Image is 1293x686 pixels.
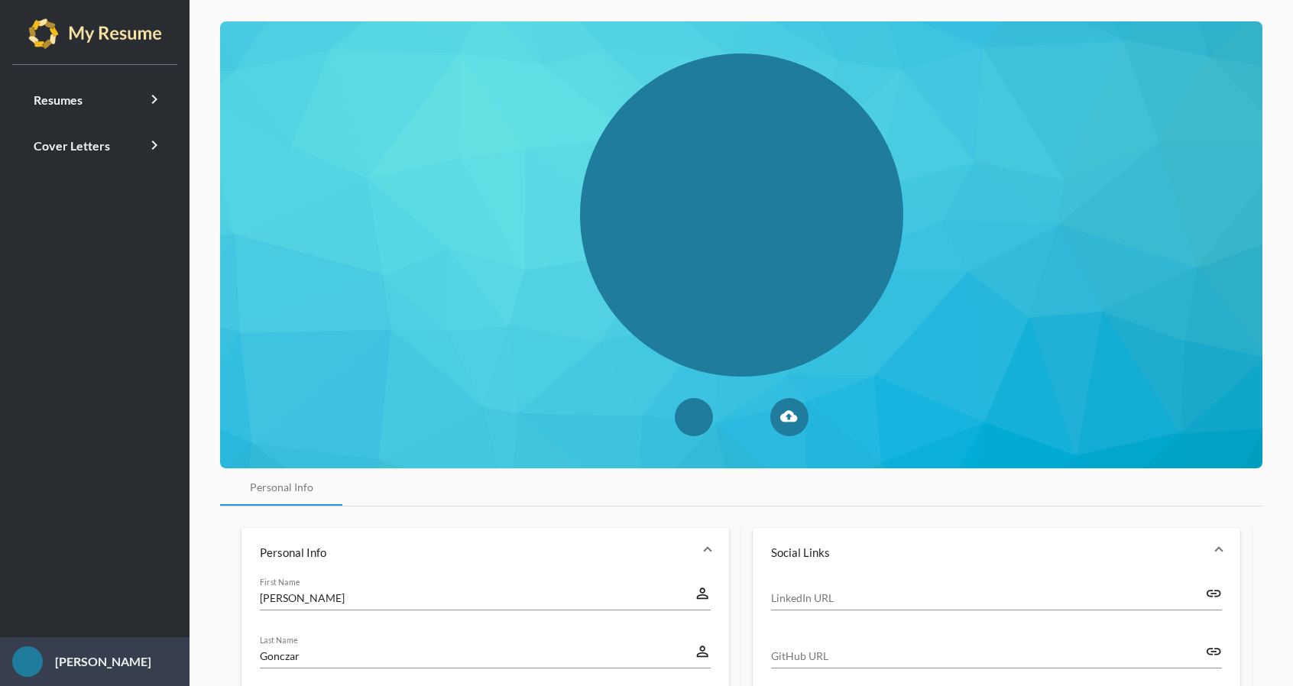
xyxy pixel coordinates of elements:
span: Resumes [34,92,83,107]
input: LinkedIn URL [771,590,1205,606]
mat-icon: perm_identity [694,584,711,603]
input: GitHub URL [771,648,1205,664]
input: First Name [260,590,694,606]
img: my-resume-light.png [28,18,162,49]
i: keyboard_arrow_right [145,136,164,154]
i: keyboard_arrow_right [145,90,164,108]
mat-expansion-panel-header: Personal Info [241,528,729,577]
input: Last Name [260,648,694,664]
span: Cover Letters [34,138,110,153]
mat-icon: cloud_upload [780,408,799,426]
mat-icon: link [1205,642,1222,661]
mat-expansion-panel-header: Social Links [753,528,1240,577]
mat-panel-title: Personal Info [260,545,692,560]
mat-icon: link [1205,584,1222,603]
p: [PERSON_NAME] [43,652,151,671]
div: Personal Info [250,480,313,495]
mat-panel-title: Social Links [771,545,1204,560]
mat-icon: perm_identity [694,642,711,661]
